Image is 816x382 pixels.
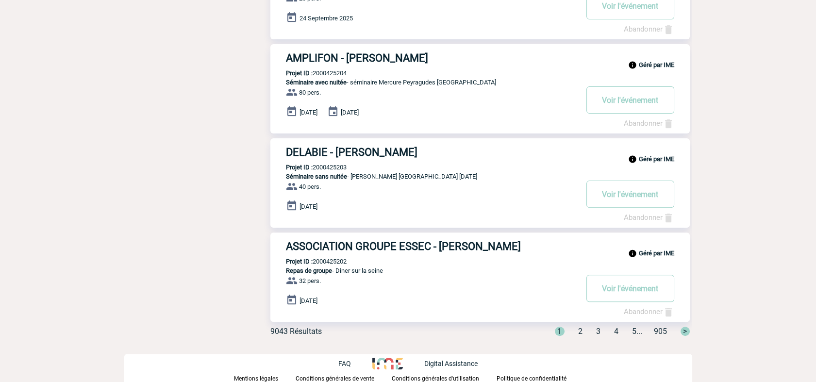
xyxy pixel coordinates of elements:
a: Abandonner [624,119,674,128]
p: Conditions générales de vente [296,375,374,382]
img: info_black_24dp.svg [628,155,637,164]
b: Projet ID : [286,164,313,171]
b: Géré par IME [639,61,674,68]
span: 2 [578,327,583,336]
span: 4 [614,327,618,336]
span: Repas de groupe [286,267,332,274]
p: 2000425202 [270,258,347,265]
a: FAQ [338,358,372,367]
h3: AMPLIFON - [PERSON_NAME] [286,52,577,64]
span: [DATE] [300,109,317,116]
span: [DATE] [300,297,317,304]
span: 3 [596,327,600,336]
div: ... [543,327,690,336]
span: 32 pers. [299,277,321,284]
b: Projet ID : [286,258,313,265]
span: 1 [555,327,565,336]
a: Abandonner [624,25,674,33]
p: - [PERSON_NAME] [GEOGRAPHIC_DATA] [DATE] [270,173,577,180]
b: Géré par IME [639,249,674,257]
span: Séminaire avec nuitée [286,79,347,86]
img: info_black_24dp.svg [628,61,637,69]
p: - séminaire Mercure Peyragudes [GEOGRAPHIC_DATA] [270,79,577,86]
span: [DATE] [300,203,317,210]
h3: DELABIE - [PERSON_NAME] [286,146,577,158]
p: 2000425203 [270,164,347,171]
div: 9043 Résultats [270,327,322,336]
b: Projet ID : [286,69,313,77]
a: Abandonner [624,307,674,316]
p: FAQ [338,360,351,367]
span: 40 pers. [299,183,321,190]
button: Voir l'événement [586,86,674,114]
span: 24 Septembre 2025 [300,15,353,22]
a: AMPLIFON - [PERSON_NAME] [270,52,690,64]
img: info_black_24dp.svg [628,249,637,258]
p: Mentions légales [234,375,278,382]
p: Politique de confidentialité [497,375,566,382]
span: [DATE] [341,109,359,116]
span: 80 pers. [299,89,321,96]
button: Voir l'événement [586,275,674,302]
a: ASSOCIATION GROUPE ESSEC - [PERSON_NAME] [270,240,690,252]
p: - Diner sur la seine [270,267,577,274]
button: Voir l'événement [586,181,674,208]
span: > [681,327,690,336]
p: Digital Assistance [424,360,478,367]
span: 5 [632,327,636,336]
a: DELABIE - [PERSON_NAME] [270,146,690,158]
img: http://www.idealmeetingsevents.fr/ [372,358,402,369]
span: Séminaire sans nuitée [286,173,347,180]
a: Abandonner [624,213,674,222]
b: Géré par IME [639,155,674,163]
span: 905 [654,327,667,336]
h3: ASSOCIATION GROUPE ESSEC - [PERSON_NAME] [286,240,577,252]
p: 2000425204 [270,69,347,77]
p: Conditions générales d'utilisation [392,375,479,382]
